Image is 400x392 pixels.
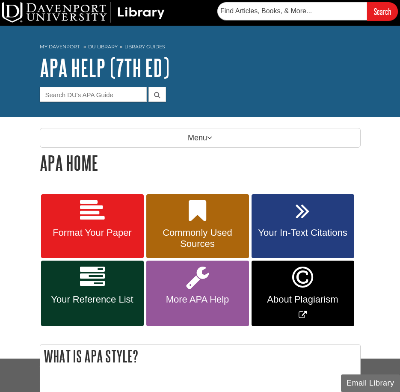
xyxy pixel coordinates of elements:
a: APA Help (7th Ed) [40,54,169,81]
input: Find Articles, Books, & More... [217,2,367,20]
span: More APA Help [153,294,243,305]
a: Commonly Used Sources [146,194,249,258]
p: Menu [40,128,361,148]
img: DU Library [2,2,165,23]
a: Link opens in new window [252,261,354,326]
span: Your Reference List [47,294,137,305]
input: Search DU's APA Guide [40,87,147,102]
h2: What is APA Style? [40,345,360,368]
a: Your In-Text Citations [252,194,354,258]
a: Library Guides [124,44,165,50]
nav: breadcrumb [40,41,361,55]
span: About Plagiarism [258,294,348,305]
span: Your In-Text Citations [258,227,348,238]
a: DU Library [88,44,118,50]
input: Search [367,2,398,21]
a: My Davenport [40,43,80,50]
span: Format Your Paper [47,227,137,238]
span: Commonly Used Sources [153,227,243,249]
form: Searches DU Library's articles, books, and more [217,2,398,21]
button: Email Library [341,374,400,392]
a: Format Your Paper [41,194,144,258]
h1: APA Home [40,152,361,174]
a: Your Reference List [41,261,144,326]
a: More APA Help [146,261,249,326]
